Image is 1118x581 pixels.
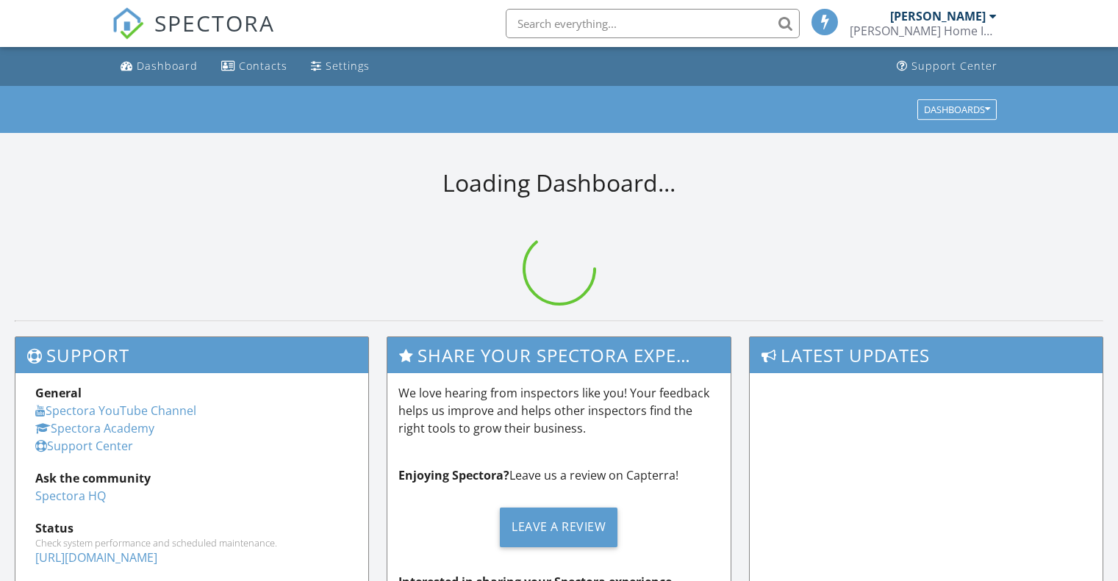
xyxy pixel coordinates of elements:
a: Spectora HQ [35,488,106,504]
a: Support Center [891,53,1003,80]
span: SPECTORA [154,7,275,38]
a: Contacts [215,53,293,80]
div: Contacts [239,59,287,73]
strong: General [35,385,82,401]
a: Spectora Academy [35,420,154,436]
button: Dashboards [917,99,997,120]
img: The Best Home Inspection Software - Spectora [112,7,144,40]
a: Dashboard [115,53,204,80]
input: Search everything... [506,9,800,38]
h3: Share Your Spectora Experience [387,337,731,373]
div: Support Center [911,59,997,73]
div: Gerard Home Inspection [850,24,997,38]
a: Support Center [35,438,133,454]
a: SPECTORA [112,20,275,51]
div: Status [35,519,348,537]
h3: Support [15,337,368,373]
a: Spectora YouTube Channel [35,403,196,419]
div: Check system performance and scheduled maintenance. [35,537,348,549]
div: Settings [326,59,370,73]
a: [URL][DOMAIN_NAME] [35,549,157,566]
strong: Enjoying Spectora? [398,467,509,483]
a: Leave a Review [398,496,720,558]
div: Ask the community [35,469,348,487]
a: Settings [305,53,376,80]
div: [PERSON_NAME] [890,9,986,24]
div: Dashboard [137,59,198,73]
p: We love hearing from inspectors like you! Your feedback helps us improve and helps other inspecto... [398,384,720,437]
h3: Latest Updates [750,337,1103,373]
div: Leave a Review [500,508,617,547]
div: Dashboards [924,104,990,115]
p: Leave us a review on Capterra! [398,466,720,484]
